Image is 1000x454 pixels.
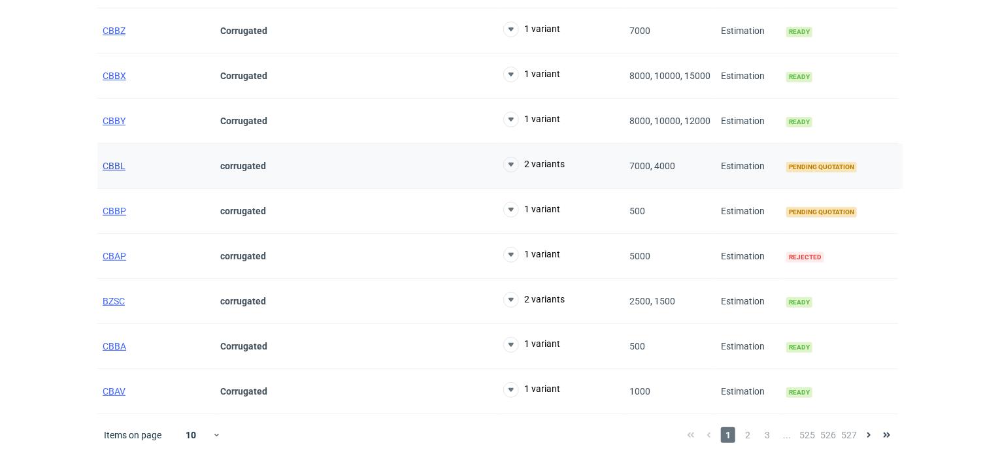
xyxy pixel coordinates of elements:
span: ... [780,427,794,443]
strong: corrugated [220,251,266,261]
span: Ready [786,297,812,308]
a: CBBZ [103,25,125,36]
span: 527 [841,427,857,443]
span: 8000, 10000, 15000 [629,71,710,81]
span: 2500, 1500 [629,296,675,306]
a: CBBX [103,71,126,81]
span: Ready [786,117,812,127]
strong: Corrugated [220,386,267,397]
strong: Corrugated [220,341,267,351]
strong: Corrugated [220,116,267,126]
span: 5000 [629,251,650,261]
div: Estimation [716,324,781,369]
a: CBBA [103,341,126,351]
span: Items on page [104,429,161,442]
a: CBBL [103,161,125,171]
a: BZSC [103,296,125,306]
span: 7000, 4000 [629,161,675,171]
div: Estimation [716,144,781,189]
div: Estimation [716,369,781,414]
button: 2 variants [503,292,565,308]
span: Pending quotation [786,162,857,172]
span: 525 [799,427,815,443]
strong: Corrugated [220,71,267,81]
span: Ready [786,342,812,353]
span: Rejected [786,252,824,263]
button: 2 variants [503,157,565,172]
a: CBAV [103,386,125,397]
span: 526 [820,427,836,443]
button: 1 variant [503,22,560,37]
span: Ready [786,27,812,37]
div: Estimation [716,279,781,324]
span: 7000 [629,25,650,36]
strong: Corrugated [220,25,267,36]
span: Pending quotation [786,207,857,218]
button: 1 variant [503,337,560,353]
a: CBBY [103,116,125,126]
span: Ready [786,72,812,82]
div: Estimation [716,234,781,279]
button: 1 variant [503,112,560,127]
span: 2 [741,427,755,443]
div: Estimation [716,8,781,54]
span: Ready [786,387,812,398]
span: 8000, 10000, 12000 [629,116,710,126]
strong: corrugated [220,206,266,216]
span: 3 [760,427,775,443]
strong: corrugated [220,296,266,306]
button: 1 variant [503,202,560,218]
div: Estimation [716,99,781,144]
span: 1 [721,427,735,443]
button: 1 variant [503,382,560,398]
span: 1000 [629,386,650,397]
span: 500 [629,341,645,351]
a: CBBP [103,206,126,216]
strong: corrugated [220,161,266,171]
div: Estimation [716,54,781,99]
button: 1 variant [503,247,560,263]
span: 500 [629,206,645,216]
a: CBAP [103,251,126,261]
button: 1 variant [503,67,560,82]
div: 10 [170,426,212,444]
div: Estimation [716,189,781,234]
